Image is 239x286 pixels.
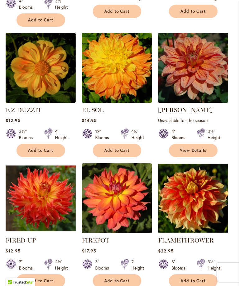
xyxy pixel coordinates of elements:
[19,128,37,141] div: 3½" Blooms
[208,259,220,271] div: 3½' Height
[171,259,189,271] div: 8" Blooms
[82,117,97,123] span: $14.95
[104,9,130,14] span: Add to Cart
[158,33,228,103] img: Elijah Mason
[169,144,218,157] a: View Details
[131,128,144,141] div: 4½' Height
[82,106,104,114] a: EL SOL
[55,259,68,271] div: 4½' Height
[5,264,22,281] iframe: Launch Accessibility Center
[95,128,113,141] div: 12" Blooms
[16,144,65,157] button: Add to Cart
[158,248,174,254] span: $22.95
[82,33,152,103] img: EL SOL
[158,117,228,123] p: Unavailable for the season
[158,229,228,234] a: FLAMETHROWER
[180,148,207,153] span: View Details
[95,259,113,271] div: 3" Blooms
[6,163,76,233] img: FIRED UP
[208,128,220,141] div: 3½' Height
[104,278,130,284] span: Add to Cart
[6,117,21,123] span: $12.95
[158,106,213,114] a: [PERSON_NAME]
[158,98,228,104] a: Elijah Mason
[82,237,109,244] a: FIREPOT
[28,278,54,284] span: Add to Cart
[82,163,152,233] img: FIREPOT
[82,248,96,254] span: $17.95
[6,98,76,104] a: E Z DUZZIT
[6,106,41,114] a: E Z DUZZIT
[82,229,152,234] a: FIREPOT
[6,248,21,254] span: $12.95
[28,17,54,23] span: Add to Cart
[158,237,214,244] a: FLAMETHROWER
[93,144,141,157] button: Add to Cart
[82,98,152,104] a: EL SOL
[16,13,65,27] button: Add to Cart
[171,128,189,141] div: 4" Blooms
[19,259,37,271] div: 7" Blooms
[180,278,206,284] span: Add to Cart
[6,237,36,244] a: FIRED UP
[6,33,76,103] img: E Z DUZZIT
[169,5,218,18] button: Add to Cart
[93,5,141,18] button: Add to Cart
[28,148,54,153] span: Add to Cart
[55,128,68,141] div: 4' Height
[6,229,76,234] a: FIRED UP
[131,259,144,271] div: 2' Height
[158,163,228,233] img: FLAMETHROWER
[104,148,130,153] span: Add to Cart
[180,9,206,14] span: Add to Cart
